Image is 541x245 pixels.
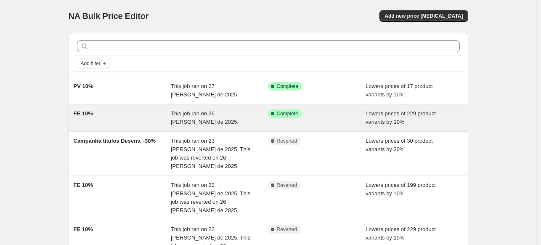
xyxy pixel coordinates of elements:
span: This job ran on 27 [PERSON_NAME] de 2025. [171,83,239,98]
span: Complete [277,83,298,90]
span: FE 10% [74,226,93,232]
span: Lowers prices of 30 product variants by 30% [366,138,433,152]
span: FE 10% [74,182,93,188]
span: Reverted [277,226,297,233]
span: This job ran on 22 [PERSON_NAME] de 2025. This job was reverted on 26 [PERSON_NAME] de 2025. [171,182,250,213]
span: Add filter [81,60,101,67]
button: Add filter [77,59,111,69]
span: Lowers prices of 229 product variants by 10% [366,110,436,125]
span: PV 10% [74,83,93,89]
span: Add new price [MEDICAL_DATA] [385,13,463,19]
span: Reverted [277,138,297,144]
span: Lowers prices of 17 product variants by 10% [366,83,433,98]
span: Lowers prices of 199 product variants by 10% [366,182,436,197]
span: Reverted [277,182,297,189]
span: Campanha títulos Desenv. -30% [74,138,156,144]
button: Add new price [MEDICAL_DATA] [379,10,468,22]
span: This job ran on 23 [PERSON_NAME] de 2025. This job was reverted on 26 [PERSON_NAME] de 2025. [171,138,250,169]
span: FE 10% [74,110,93,117]
span: NA Bulk Price Editor [69,11,149,21]
span: Lowers prices of 229 product variants by 10% [366,226,436,241]
span: This job ran on 26 [PERSON_NAME] de 2025. [171,110,239,125]
span: Complete [277,110,298,117]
